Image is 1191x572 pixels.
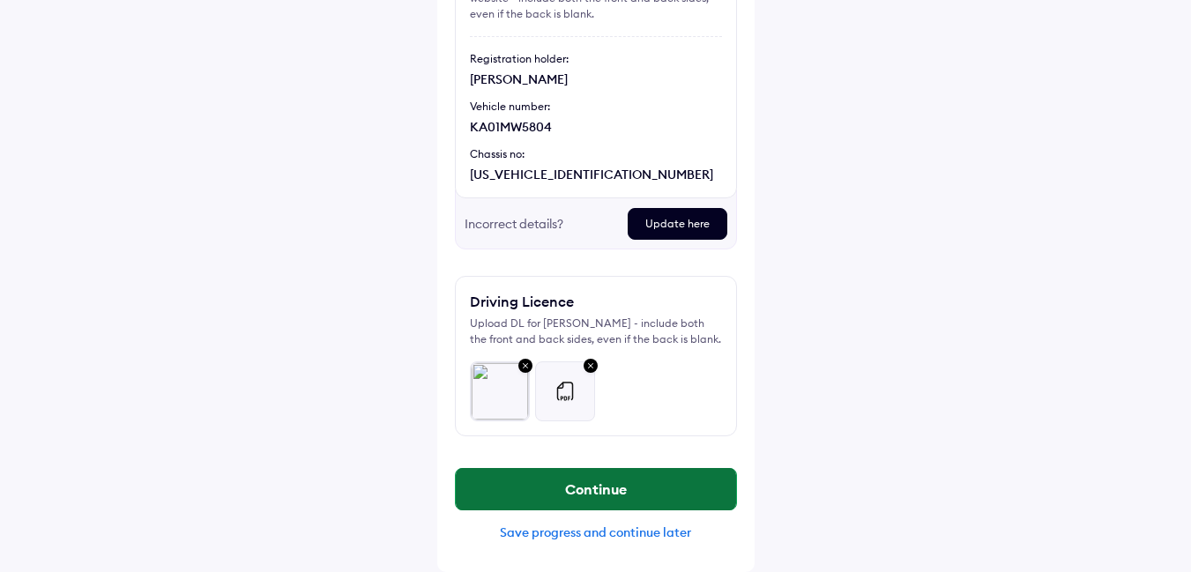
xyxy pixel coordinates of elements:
[580,355,601,378] img: close-grey-bg.svg
[470,99,722,115] div: Vehicle number:
[628,208,727,240] div: Update here
[470,166,722,183] div: [US_VEHICLE_IDENTIFICATION_NUMBER]
[470,146,722,162] div: Chassis no:
[470,118,722,136] div: KA01MW5804
[470,71,722,88] div: [PERSON_NAME]
[470,291,574,312] div: Driving Licence
[471,362,529,420] img: 68ca618dd8f7b819804c7461
[455,524,737,540] div: Save progress and continue later
[555,381,576,402] img: pdf-file.svg
[470,51,722,67] div: Registration holder:
[470,316,722,347] div: Upload DL for [PERSON_NAME] - include both the front and back sides, even if the back is blank.
[456,468,736,510] button: Continue
[465,208,614,240] div: Incorrect details?
[515,355,536,378] img: close-grey-bg.svg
